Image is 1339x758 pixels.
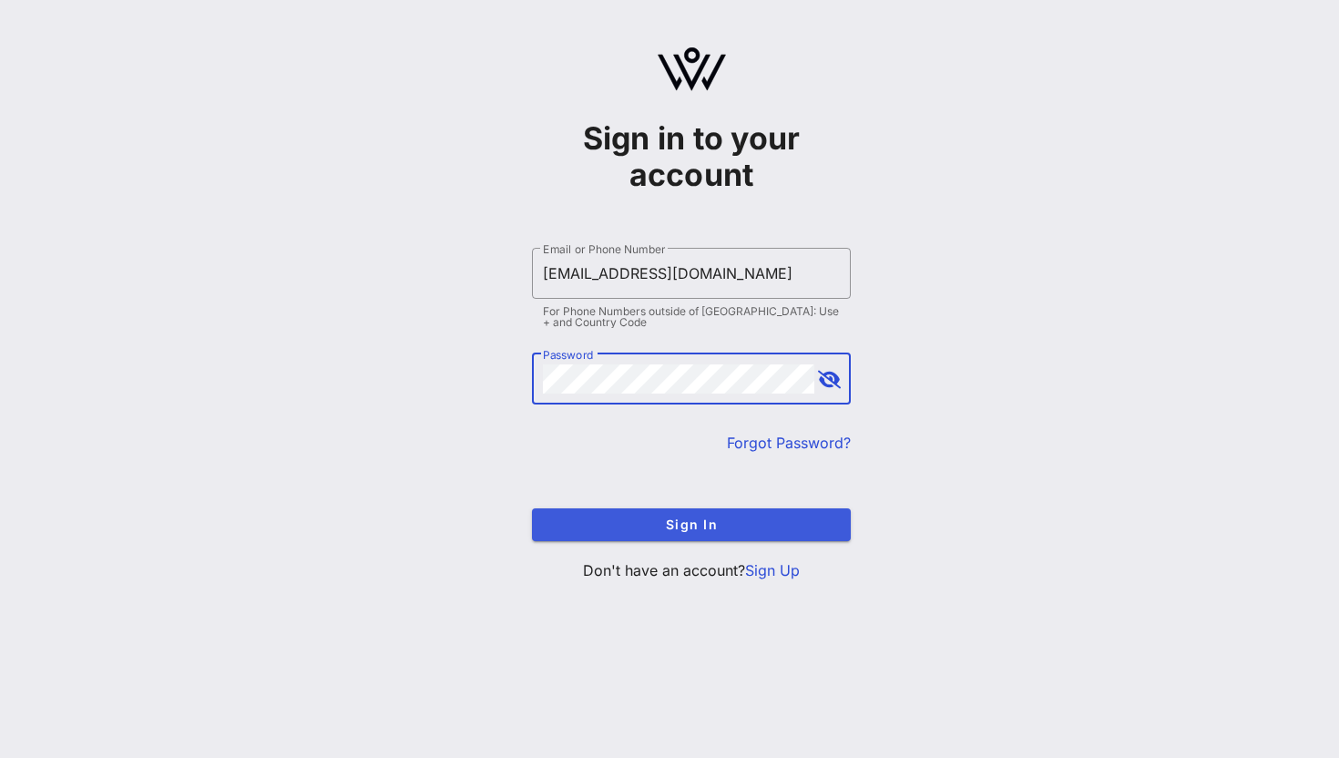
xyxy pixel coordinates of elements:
[745,561,800,579] a: Sign Up
[532,120,851,193] h1: Sign in to your account
[658,47,726,91] img: logo.svg
[532,559,851,581] p: Don't have an account?
[543,348,594,362] label: Password
[547,517,836,532] span: Sign In
[532,508,851,541] button: Sign In
[727,434,851,452] a: Forgot Password?
[543,306,840,328] div: For Phone Numbers outside of [GEOGRAPHIC_DATA]: Use + and Country Code
[818,371,841,389] button: append icon
[543,242,665,256] label: Email or Phone Number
